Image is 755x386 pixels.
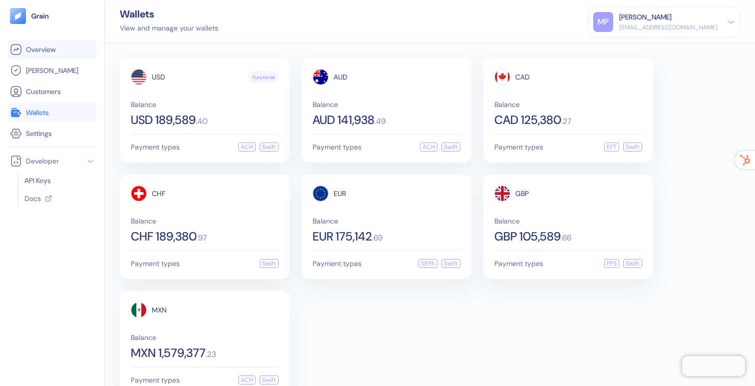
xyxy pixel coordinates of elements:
[31,12,49,19] img: logo
[120,9,218,19] div: Wallets
[420,142,437,151] div: ACH
[26,107,49,117] span: Wallets
[593,12,613,32] div: MP
[152,306,167,313] span: MXN
[619,23,718,32] div: [EMAIL_ADDRESS][DOMAIN_NAME]
[260,259,279,268] div: Swift
[313,143,362,150] span: Payment types
[152,73,165,80] span: USD
[10,106,94,118] a: Wallets
[26,128,52,138] span: Settings
[10,64,94,76] a: [PERSON_NAME]
[238,375,256,384] div: ACH
[206,350,216,358] span: . 23
[10,85,94,97] a: Customers
[131,101,279,108] span: Balance
[120,23,218,33] div: View and manage your wallets
[152,190,165,197] span: CHF
[131,376,180,383] span: Payment types
[494,230,561,242] span: GBP 105,589
[494,101,642,108] span: Balance
[494,217,642,224] span: Balance
[131,347,206,359] span: MXN 1,579,377
[604,259,619,268] div: FPS
[26,156,59,166] span: Developer
[372,234,382,242] span: . 69
[131,260,180,267] span: Payment types
[24,193,88,203] a: Docs
[313,217,460,224] span: Balance
[313,230,372,242] span: EUR 175,142
[334,73,348,80] span: AUD
[26,65,78,75] span: [PERSON_NAME]
[10,43,94,55] a: Overview
[375,117,385,125] span: . 49
[623,142,642,151] div: Swift
[131,143,180,150] span: Payment types
[441,142,460,151] div: Swift
[26,86,61,96] span: Customers
[334,190,346,197] span: EUR
[24,175,90,185] a: API Keys
[131,114,196,126] span: USD 189,589
[197,234,207,242] span: . 97
[24,193,41,203] span: Docs
[313,114,375,126] span: AUD 141,938
[260,375,279,384] div: Swift
[313,260,362,267] span: Payment types
[260,142,279,151] div: Swift
[561,117,571,125] span: . 27
[515,73,530,80] span: CAD
[494,143,543,150] span: Payment types
[131,217,279,224] span: Balance
[494,114,561,126] span: CAD 125,380
[418,259,437,268] div: SEPA
[196,117,208,125] span: . 40
[131,230,197,242] span: CHF 189,380
[131,334,279,341] span: Balance
[253,73,275,81] span: Functional
[238,142,256,151] div: ACH
[623,259,642,268] div: Swift
[604,142,619,151] div: EFT
[26,44,55,54] span: Overview
[515,190,529,197] span: GBP
[494,260,543,267] span: Payment types
[682,356,745,376] iframe: Chatra live chat
[10,8,26,24] img: logo-tablet-V2.svg
[619,12,672,22] div: [PERSON_NAME]
[441,259,460,268] div: Swift
[10,127,94,139] a: Settings
[561,234,571,242] span: . 66
[24,175,51,185] span: API Keys
[313,101,460,108] span: Balance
